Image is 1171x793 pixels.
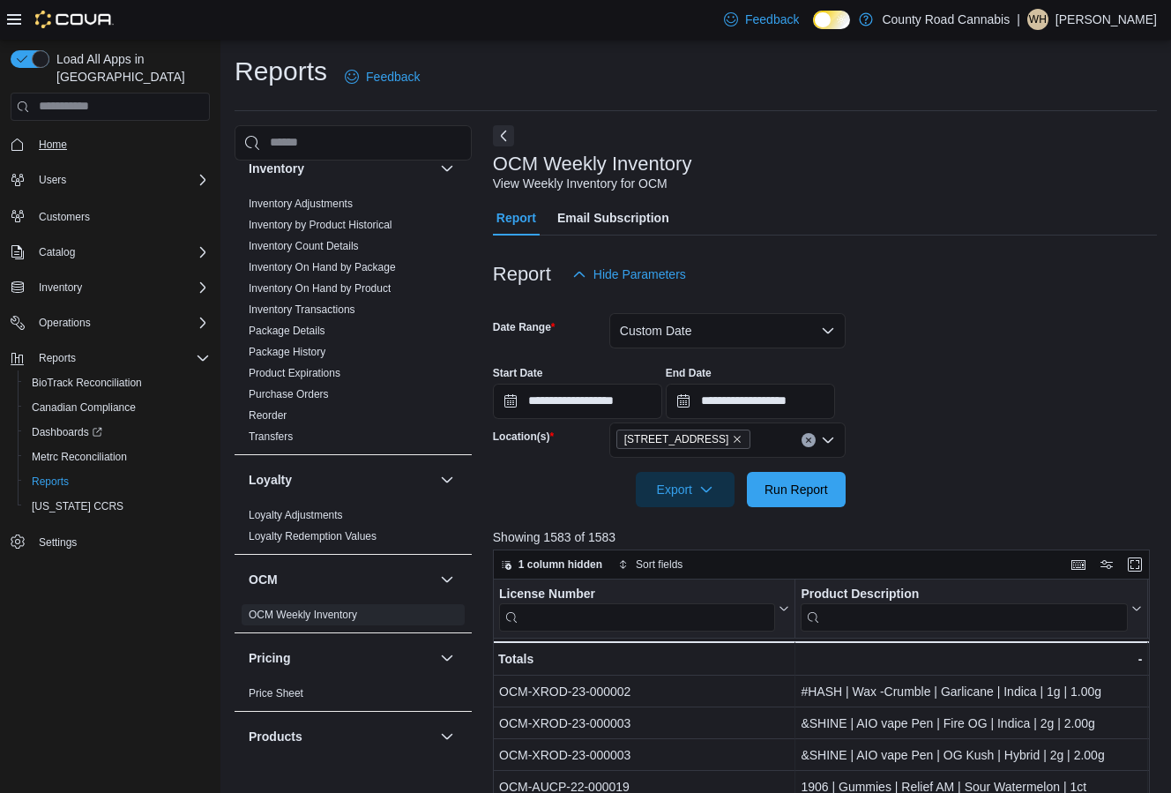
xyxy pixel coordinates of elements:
[11,124,210,601] nav: Complex example
[18,370,217,395] button: BioTrack Reconciliation
[32,169,73,191] button: Users
[636,557,682,572] span: Sort fields
[249,571,433,588] button: OCM
[4,131,217,157] button: Home
[249,219,392,231] a: Inventory by Product Historical
[32,206,97,228] a: Customers
[249,508,343,522] span: Loyalty Adjustments
[499,681,789,702] div: OCM-XROD-23-000002
[249,608,357,622] span: OCM Weekly Inventory
[717,2,806,37] a: Feedback
[32,499,123,513] span: [US_STATE] CCRS
[25,446,210,468] span: Metrc Reconciliation
[493,528,1157,546] p: Showing 1583 of 1583
[249,240,359,252] a: Inventory Count Details
[39,245,75,259] span: Catalog
[249,529,377,543] span: Loyalty Redemption Values
[25,471,76,492] a: Reports
[249,324,325,338] span: Package Details
[18,494,217,519] button: [US_STATE] CCRS
[25,422,210,443] span: Dashboards
[593,266,686,283] span: Hide Parameters
[18,469,217,494] button: Reports
[801,713,1142,734] div: &SHINE | AIO vape Pen | Fire OG | Indica | 2g | 2.00g
[18,445,217,469] button: Metrc Reconciliation
[32,425,102,439] span: Dashboards
[765,481,828,498] span: Run Report
[499,587,775,603] div: License Number
[1055,9,1157,30] p: [PERSON_NAME]
[249,239,359,253] span: Inventory Count Details
[249,197,353,211] span: Inventory Adjustments
[32,242,210,263] span: Catalog
[801,681,1142,702] div: #HASH | Wax -Crumble | Garlicane | Indica | 1g | 1.00g
[18,395,217,420] button: Canadian Compliance
[666,366,712,380] label: End Date
[1027,9,1048,30] div: Wei Hu
[249,325,325,337] a: Package Details
[32,312,98,333] button: Operations
[493,175,668,193] div: View Weekly Inventory for OCM
[493,153,692,175] h3: OCM Weekly Inventory
[235,505,472,554] div: Loyalty
[25,397,210,418] span: Canadian Compliance
[1124,554,1145,575] button: Enter fullscreen
[802,433,816,447] button: Clear input
[609,313,846,348] button: Custom Date
[436,158,458,179] button: Inventory
[249,198,353,210] a: Inventory Adjustments
[499,744,789,766] div: OCM-XROD-23-000003
[32,376,142,390] span: BioTrack Reconciliation
[518,557,602,572] span: 1 column hidden
[249,687,303,699] a: Price Sheet
[338,59,427,94] a: Feedback
[249,728,302,745] h3: Products
[32,242,82,263] button: Catalog
[249,281,391,296] span: Inventory On Hand by Product
[235,193,472,454] div: Inventory
[249,430,293,444] span: Transfers
[18,420,217,445] a: Dashboards
[4,310,217,335] button: Operations
[4,275,217,300] button: Inventory
[801,744,1142,766] div: &SHINE | AIO vape Pen | OG Kush | Hybrid | 2g | 2.00g
[39,351,76,365] span: Reports
[249,471,433,489] button: Loyalty
[366,68,420,86] span: Feedback
[32,277,89,298] button: Inventory
[1068,554,1089,575] button: Keyboard shortcuts
[499,587,789,632] button: License Number
[565,257,693,292] button: Hide Parameters
[1029,9,1047,30] span: WH
[4,203,217,228] button: Customers
[32,169,210,191] span: Users
[498,648,789,670] div: Totals
[25,446,134,468] a: Metrc Reconciliation
[436,726,458,747] button: Products
[32,531,210,553] span: Settings
[39,173,66,187] span: Users
[249,649,433,667] button: Pricing
[249,686,303,700] span: Price Sheet
[821,433,835,447] button: Open list of options
[249,367,340,379] a: Product Expirations
[32,532,84,553] a: Settings
[235,604,472,632] div: OCM
[624,430,729,448] span: [STREET_ADDRESS]
[249,303,355,316] a: Inventory Transactions
[4,168,217,192] button: Users
[39,138,67,152] span: Home
[611,554,690,575] button: Sort fields
[39,281,82,295] span: Inventory
[32,400,136,415] span: Canadian Compliance
[249,409,287,422] a: Reorder
[493,320,556,334] label: Date Range
[249,571,278,588] h3: OCM
[25,372,210,393] span: BioTrack Reconciliation
[1017,9,1020,30] p: |
[249,408,287,423] span: Reorder
[235,683,472,711] div: Pricing
[249,346,325,358] a: Package History
[25,496,131,517] a: [US_STATE] CCRS
[249,388,329,400] a: Purchase Orders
